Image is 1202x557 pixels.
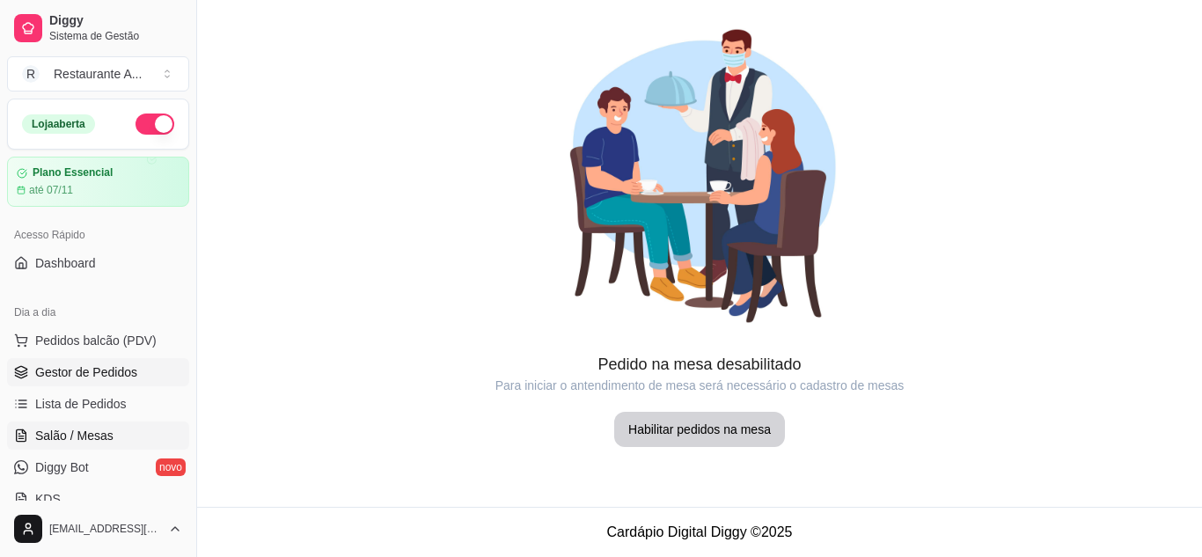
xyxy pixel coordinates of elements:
span: Gestor de Pedidos [35,363,137,381]
a: Plano Essencialaté 07/11 [7,157,189,207]
a: Lista de Pedidos [7,390,189,418]
a: Dashboard [7,249,189,277]
div: Acesso Rápido [7,221,189,249]
a: Diggy Botnovo [7,453,189,481]
a: Salão / Mesas [7,421,189,450]
button: [EMAIL_ADDRESS][DOMAIN_NAME] [7,508,189,550]
div: Restaurante A ... [54,65,142,83]
div: Loja aberta [22,114,95,134]
span: R [22,65,40,83]
span: Pedidos balcão (PDV) [35,332,157,349]
footer: Cardápio Digital Diggy © 2025 [197,507,1202,557]
button: Alterar Status [136,114,174,135]
span: Diggy Bot [35,458,89,476]
span: Lista de Pedidos [35,395,127,413]
span: Dashboard [35,254,96,272]
div: Dia a dia [7,298,189,326]
article: até 07/11 [29,183,73,197]
a: DiggySistema de Gestão [7,7,189,49]
span: Salão / Mesas [35,427,114,444]
a: Gestor de Pedidos [7,358,189,386]
a: KDS [7,485,189,513]
span: Diggy [49,13,182,29]
button: Pedidos balcão (PDV) [7,326,189,355]
article: Pedido na mesa desabilitado [197,352,1202,377]
article: Plano Essencial [33,166,113,180]
span: KDS [35,490,61,508]
span: Sistema de Gestão [49,29,182,43]
span: [EMAIL_ADDRESS][DOMAIN_NAME] [49,522,161,536]
button: Habilitar pedidos na mesa [614,412,785,447]
button: Select a team [7,56,189,92]
article: Para iniciar o antendimento de mesa será necessário o cadastro de mesas [197,377,1202,394]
